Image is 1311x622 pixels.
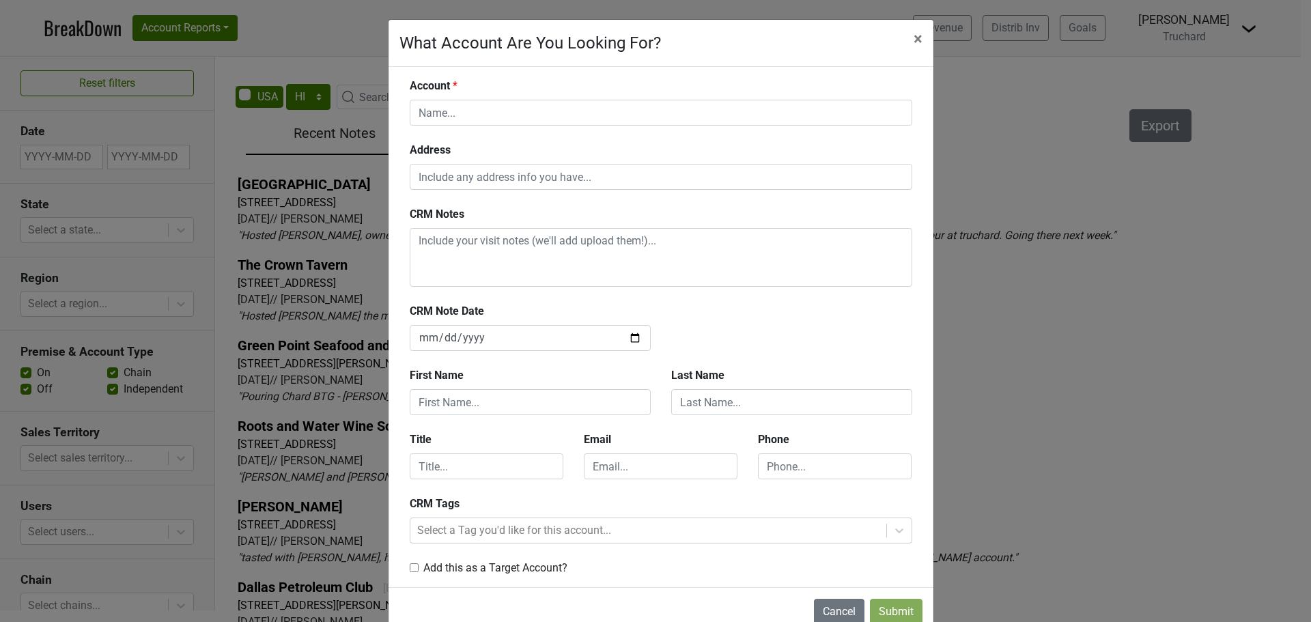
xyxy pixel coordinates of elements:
[423,560,567,576] label: Add this as a Target Account?
[671,389,912,415] input: Last Name...
[410,164,912,190] input: Include any address info you have...
[410,79,450,92] b: Account
[671,369,724,382] b: Last Name
[410,143,451,156] b: Address
[410,369,464,382] b: First Name
[584,433,611,446] b: Email
[410,433,432,446] b: Title
[410,100,912,126] input: Name...
[410,497,460,510] b: CRM Tags
[584,453,737,479] input: Email...
[399,31,661,55] div: What Account Are You Looking For?
[410,453,563,479] input: Title...
[410,389,651,415] input: First Name...
[914,29,922,48] span: ×
[758,453,912,479] input: Phone...
[410,208,464,221] b: CRM Notes
[758,433,789,446] b: Phone
[410,305,484,317] b: CRM Note Date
